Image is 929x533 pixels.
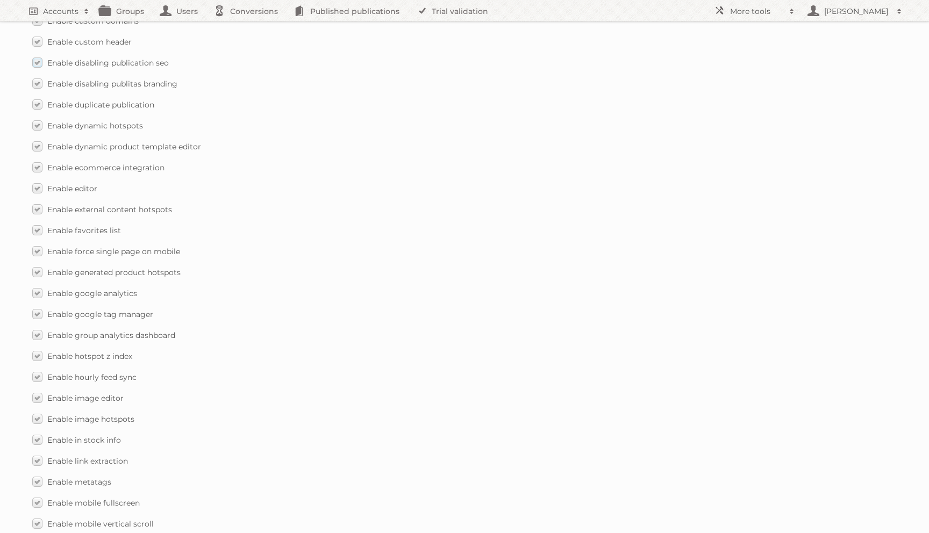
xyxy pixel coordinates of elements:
[47,100,154,110] span: Enable duplicate publication
[47,477,111,487] span: Enable metatags
[47,142,201,152] span: Enable dynamic product template editor
[47,330,175,340] span: Enable group analytics dashboard
[47,79,177,89] span: Enable disabling publitas branding
[47,498,140,508] span: Enable mobile fullscreen
[47,268,181,277] span: Enable generated product hotspots
[47,456,128,466] span: Enable link extraction
[47,163,165,172] span: Enable ecommerce integration
[47,372,137,382] span: Enable hourly feed sync
[47,58,169,68] span: Enable disabling publication seo
[47,414,134,424] span: Enable image hotspots
[47,435,121,445] span: Enable in stock info
[730,6,784,17] h2: More tools
[47,121,143,131] span: Enable dynamic hotspots
[47,351,132,361] span: Enable hotspot z index
[47,393,124,403] span: Enable image editor
[47,226,121,235] span: Enable favorites list
[47,205,172,214] span: Enable external content hotspots
[43,6,78,17] h2: Accounts
[821,6,891,17] h2: [PERSON_NAME]
[47,184,97,193] span: Enable editor
[47,37,132,47] span: Enable custom header
[47,309,153,319] span: Enable google tag manager
[47,247,180,256] span: Enable force single page on mobile
[47,289,137,298] span: Enable google analytics
[47,519,154,529] span: Enable mobile vertical scroll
